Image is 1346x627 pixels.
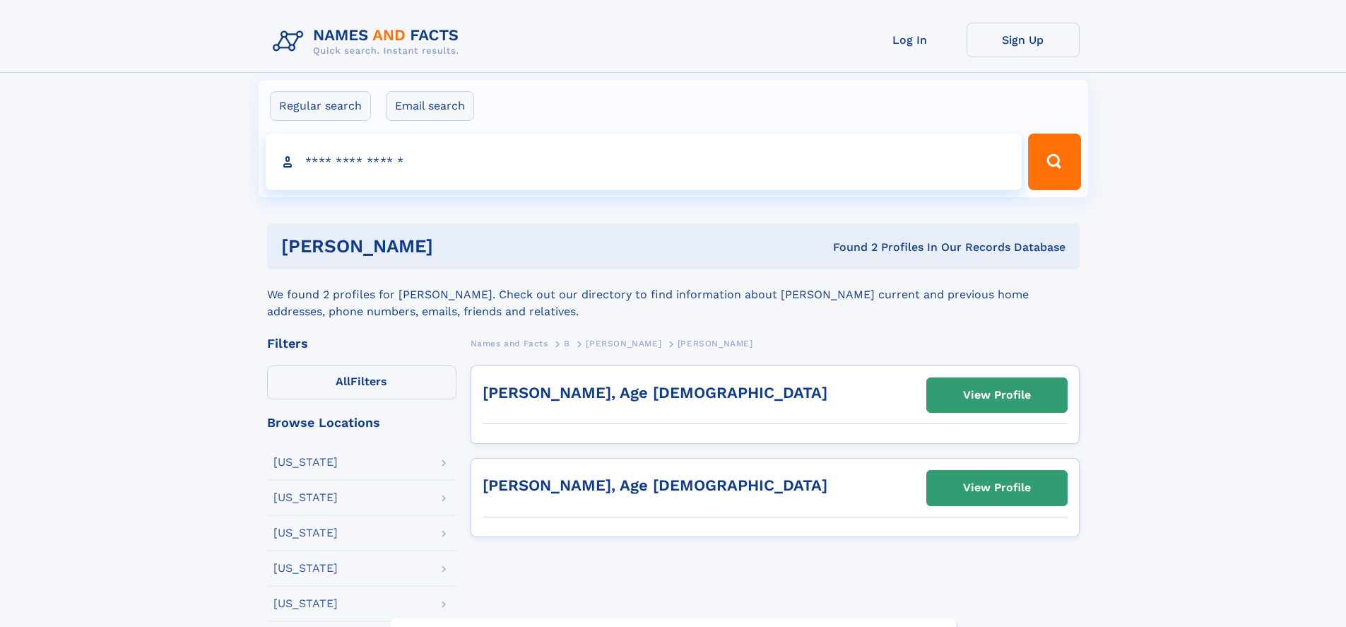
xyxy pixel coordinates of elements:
div: View Profile [963,379,1031,411]
span: [PERSON_NAME] [586,339,661,348]
a: [PERSON_NAME], Age [DEMOGRAPHIC_DATA] [483,384,827,402]
div: Found 2 Profiles In Our Records Database [633,240,1065,255]
span: B [564,339,570,348]
a: View Profile [927,378,1067,412]
label: Regular search [270,91,371,121]
a: [PERSON_NAME], Age [DEMOGRAPHIC_DATA] [483,476,827,494]
a: B [564,334,570,352]
button: Search Button [1028,134,1080,190]
a: [PERSON_NAME] [586,334,661,352]
div: Filters [267,337,456,350]
a: Sign Up [967,23,1080,57]
div: Browse Locations [267,416,456,429]
label: Filters [267,365,456,399]
div: [US_STATE] [273,457,338,468]
div: [US_STATE] [273,527,338,539]
div: We found 2 profiles for [PERSON_NAME]. Check out our directory to find information about [PERSON_... [267,269,1080,320]
a: View Profile [927,471,1067,505]
div: [US_STATE] [273,563,338,574]
label: Email search [386,91,474,121]
div: [US_STATE] [273,492,338,503]
h1: [PERSON_NAME] [281,238,633,255]
input: search input [266,134,1022,190]
a: Log In [854,23,967,57]
div: [US_STATE] [273,598,338,609]
div: View Profile [963,471,1031,504]
span: All [336,375,350,388]
img: Logo Names and Facts [267,23,471,61]
a: Names and Facts [471,334,548,352]
span: [PERSON_NAME] [678,339,753,348]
